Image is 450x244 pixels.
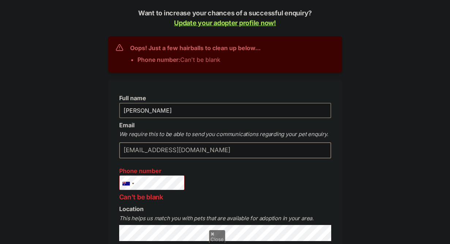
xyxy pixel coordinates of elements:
label: Phone number [119,168,185,174]
div: Australia: +61 [120,176,136,192]
li: Can't be blank [137,55,261,64]
label: Full name [119,95,331,101]
a: Update your adopter profile now! [174,19,276,27]
input: E.g. Jimmy Chew [119,103,331,118]
span: Close [209,230,225,243]
label: Email [119,121,135,129]
h3: Oops! Just a few hairballs to clean up below... [130,44,261,52]
p: Can't be blank [119,192,185,202]
label: Location [119,205,144,213]
p: We require this to be able to send you communications regarding your pet enquiry. [119,130,331,139]
p: Want to increase your chances of a successful enquiry? [108,8,342,28]
p: This helps us match you with pets that are available for adoption in your area. [119,214,331,223]
strong: Phone number: [137,56,180,63]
